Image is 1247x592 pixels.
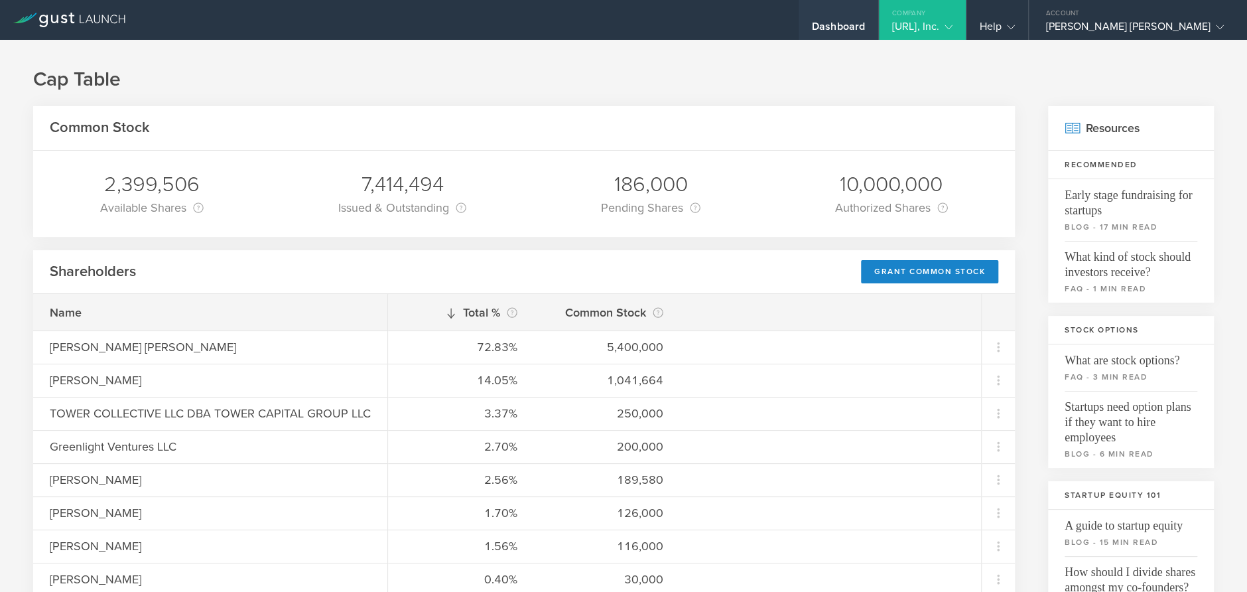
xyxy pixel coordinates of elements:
div: Authorized Shares [835,198,948,217]
div: Common Stock [551,303,663,322]
span: A guide to startup equity [1065,510,1197,534]
a: What are stock options?faq - 3 min read [1048,344,1214,391]
div: Available Shares [100,198,204,217]
a: What kind of stock should investors receive?faq - 1 min read [1048,241,1214,303]
h2: Resources [1048,106,1214,151]
span: What are stock options? [1065,344,1197,368]
div: 200,000 [551,438,663,455]
div: 2.56% [405,471,517,488]
div: 2.70% [405,438,517,455]
div: 1,041,664 [551,372,663,389]
div: 14.05% [405,372,517,389]
div: 189,580 [551,471,663,488]
div: 126,000 [551,504,663,522]
div: [PERSON_NAME] [50,471,282,488]
div: Name [50,304,282,321]
small: blog - 15 min read [1065,536,1197,548]
div: [PERSON_NAME] [50,372,282,389]
div: [PERSON_NAME] [PERSON_NAME] [50,338,282,356]
div: [PERSON_NAME] [PERSON_NAME] [1045,20,1224,40]
div: 3.37% [405,405,517,422]
h3: Startup Equity 101 [1048,481,1214,510]
div: 0.40% [405,571,517,588]
div: [PERSON_NAME] [50,538,282,555]
div: 1.70% [405,504,517,522]
div: 1.56% [405,538,517,555]
small: blog - 6 min read [1065,448,1197,460]
h2: Common Stock [50,118,150,137]
div: 186,000 [601,171,700,198]
div: Grant Common Stock [861,260,998,283]
small: blog - 17 min read [1065,221,1197,233]
div: Pending Shares [601,198,700,217]
div: 72.83% [405,338,517,356]
div: 10,000,000 [835,171,948,198]
span: What kind of stock should investors receive? [1065,241,1197,280]
small: faq - 3 min read [1065,371,1197,383]
div: [PERSON_NAME] [50,504,282,522]
span: Early stage fundraising for startups [1065,179,1197,218]
h2: Shareholders [50,262,136,281]
h3: Stock Options [1048,316,1214,344]
div: 5,400,000 [551,338,663,356]
div: Total % [405,303,517,322]
h1: Cap Table [33,66,1214,93]
a: Startups need option plans if they want to hire employeesblog - 6 min read [1048,391,1214,468]
div: Dashboard [812,20,865,40]
h3: Recommended [1048,151,1214,179]
div: 116,000 [551,538,663,555]
div: TOWER COLLECTIVE LLC DBA TOWER CAPITAL GROUP LLC [50,405,371,422]
div: 250,000 [551,405,663,422]
div: Help [980,20,1015,40]
div: Greenlight Ventures LLC [50,438,282,455]
div: [PERSON_NAME] [50,571,282,588]
small: faq - 1 min read [1065,283,1197,295]
div: 2,399,506 [100,171,204,198]
a: Early stage fundraising for startupsblog - 17 min read [1048,179,1214,241]
div: 7,414,494 [338,171,466,198]
span: Startups need option plans if they want to hire employees [1065,391,1197,445]
div: 30,000 [551,571,663,588]
div: Issued & Outstanding [338,198,466,217]
div: [URL], Inc. [892,20,952,40]
a: A guide to startup equityblog - 15 min read [1048,510,1214,556]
